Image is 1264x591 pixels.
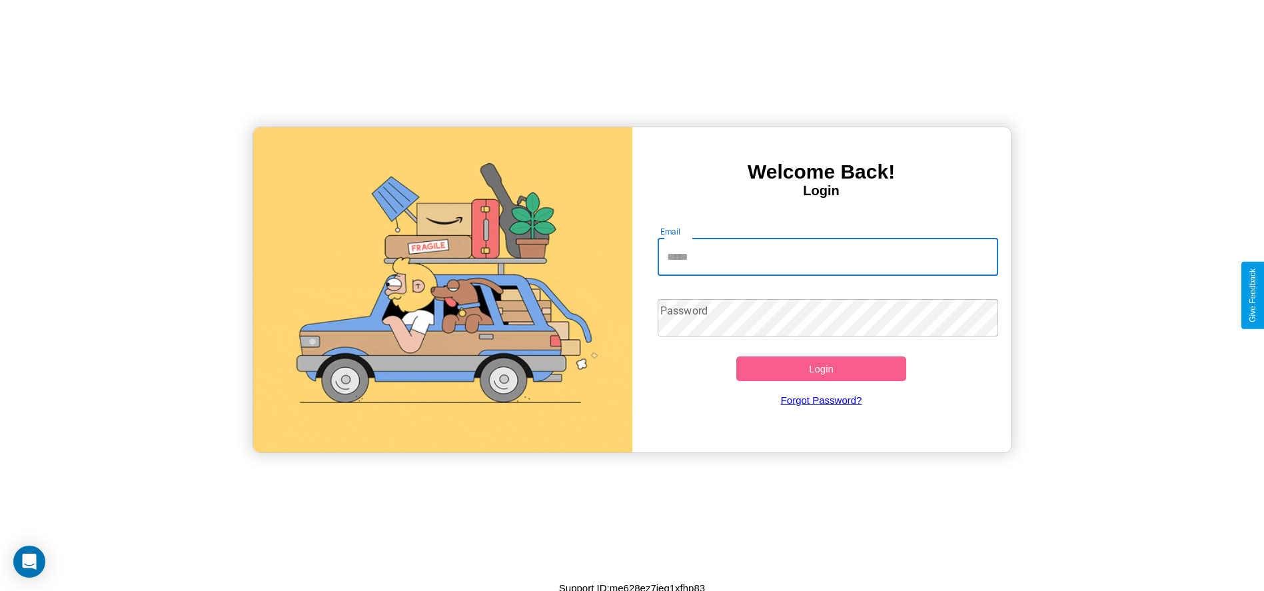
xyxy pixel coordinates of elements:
[651,381,991,419] a: Forgot Password?
[1248,269,1257,322] div: Give Feedback
[660,226,681,237] label: Email
[736,356,907,381] button: Login
[13,546,45,578] div: Open Intercom Messenger
[253,127,632,452] img: gif
[632,183,1011,199] h4: Login
[632,161,1011,183] h3: Welcome Back!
